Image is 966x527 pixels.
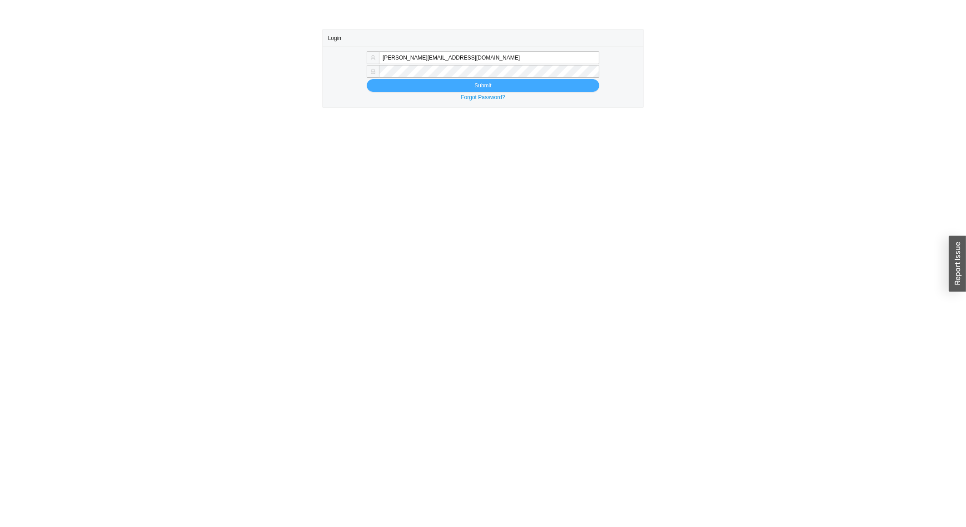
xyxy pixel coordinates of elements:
span: user [370,55,376,60]
a: Forgot Password? [461,94,505,100]
button: Submit [367,79,599,92]
span: Submit [474,81,491,90]
span: lock [370,69,376,74]
div: Login [328,30,638,46]
input: Email [379,51,599,64]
